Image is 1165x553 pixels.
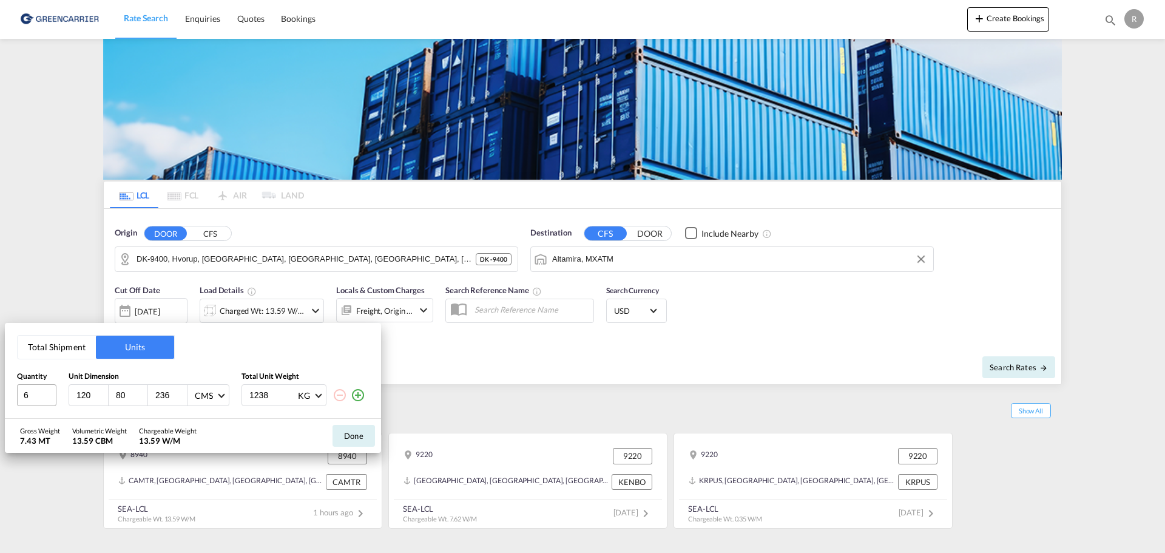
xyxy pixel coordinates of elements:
md-icon: icon-plus-circle-outline [351,388,365,402]
input: H [154,390,187,401]
div: 13.59 CBM [72,435,127,446]
input: L [75,390,108,401]
input: W [115,390,147,401]
div: KG [298,390,310,401]
div: Unit Dimension [69,371,229,382]
input: Enter weight [248,385,297,405]
div: Chargeable Weight [139,426,197,435]
button: Done [333,425,375,447]
div: Volumetric Weight [72,426,127,435]
div: 13.59 W/M [139,435,197,446]
div: Total Unit Weight [241,371,369,382]
input: Qty [17,384,56,406]
div: Gross Weight [20,426,60,435]
div: CMS [195,390,213,401]
button: Units [96,336,174,359]
div: Quantity [17,371,56,382]
button: Total Shipment [18,336,96,359]
div: 7.43 MT [20,435,60,446]
md-icon: icon-minus-circle-outline [333,388,347,402]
